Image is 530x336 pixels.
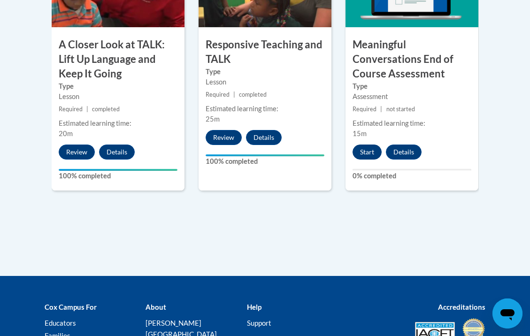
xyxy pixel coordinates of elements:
[206,115,220,123] span: 25m
[59,169,177,171] div: Your progress
[233,91,235,98] span: |
[92,106,120,113] span: completed
[206,77,324,87] div: Lesson
[146,303,166,311] b: About
[346,38,478,81] h3: Meaningful Conversations End of Course Assessment
[59,171,177,181] label: 100% completed
[99,145,135,160] button: Details
[206,91,230,98] span: Required
[45,319,76,327] a: Educators
[199,38,331,67] h3: Responsive Teaching and TALK
[353,171,471,181] label: 0% completed
[86,106,88,113] span: |
[353,81,471,92] label: Type
[59,81,177,92] label: Type
[247,303,261,311] b: Help
[353,130,367,137] span: 15m
[206,154,324,156] div: Your progress
[386,106,415,113] span: not started
[438,303,485,311] b: Accreditations
[59,118,177,129] div: Estimated learning time:
[206,130,242,145] button: Review
[59,92,177,102] div: Lesson
[59,106,83,113] span: Required
[206,67,324,77] label: Type
[386,145,422,160] button: Details
[246,130,282,145] button: Details
[206,156,324,167] label: 100% completed
[239,91,267,98] span: completed
[247,319,271,327] a: Support
[206,104,324,114] div: Estimated learning time:
[353,118,471,129] div: Estimated learning time:
[45,303,97,311] b: Cox Campus For
[59,145,95,160] button: Review
[59,130,73,137] span: 20m
[380,106,382,113] span: |
[52,38,184,81] h3: A Closer Look at TALK: Lift Up Language and Keep It Going
[353,145,382,160] button: Start
[353,92,471,102] div: Assessment
[492,298,522,328] iframe: Button to launch messaging window
[353,106,376,113] span: Required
